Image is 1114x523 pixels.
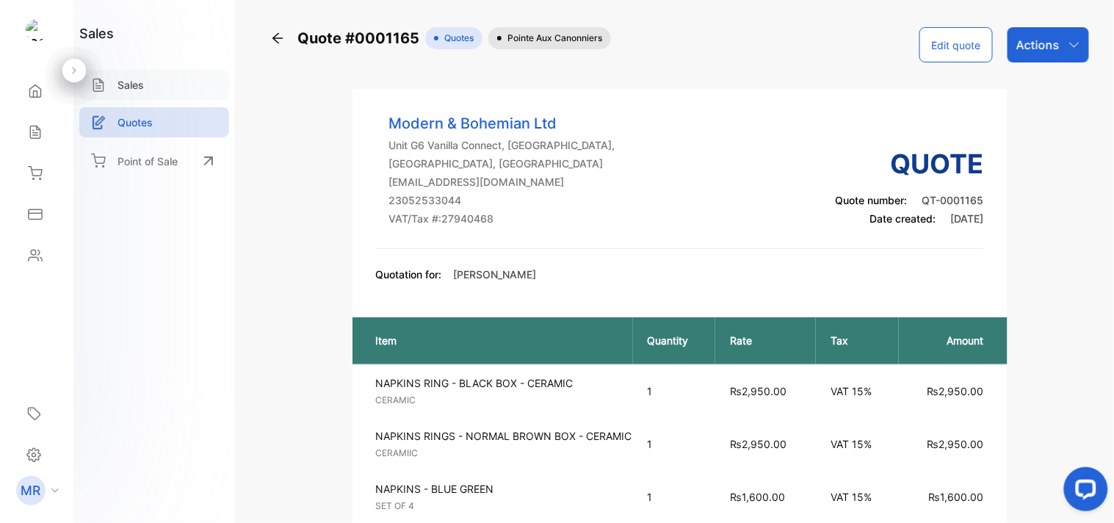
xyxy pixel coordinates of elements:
span: ₨1,600.00 [730,491,785,503]
p: Sales [117,77,144,93]
p: VAT 15% [831,489,884,505]
p: VAT 15% [831,436,884,452]
p: Amount [914,333,984,348]
p: SET OF 4 [376,499,632,513]
p: NAPKINS RING - BLACK BOX - CERAMIC [376,375,632,391]
p: [EMAIL_ADDRESS][DOMAIN_NAME] [389,174,615,190]
span: QT-0001165 [922,194,984,206]
span: ₨2,950.00 [927,385,984,397]
p: Quotes [117,115,153,130]
p: 1 [648,383,701,399]
p: 1 [648,489,701,505]
p: NAPKINS - BLUE GREEN [376,481,632,497]
p: Rate [730,333,801,348]
span: Quote #0001165 [297,27,425,49]
span: Quotes [438,32,474,45]
p: [GEOGRAPHIC_DATA], [GEOGRAPHIC_DATA] [389,156,615,171]
p: Modern & Bohemian Ltd [389,112,615,134]
h3: Quote [836,144,984,184]
p: Quote number: [836,192,984,208]
p: Actions [1016,36,1060,54]
a: Point of Sale [79,145,229,177]
p: 23052533044 [389,192,615,208]
iframe: LiveChat chat widget [1052,461,1114,523]
p: NAPKINS RINGS - NORMAL BROWN BOX - CERAMIC [376,428,632,444]
span: ₨2,950.00 [730,438,786,450]
p: Point of Sale [117,154,178,169]
p: MR [21,481,41,500]
p: Quotation for: [376,267,442,282]
p: CERAMIC [376,394,632,407]
p: Tax [831,333,884,348]
span: ₨1,600.00 [929,491,984,503]
p: CERAMIIC [376,447,632,460]
h1: sales [79,24,114,43]
p: Date created: [836,211,984,226]
span: ₨2,950.00 [730,385,786,397]
span: ₨2,950.00 [927,438,984,450]
img: logo [26,19,48,41]
p: VAT/Tax #: 27940468 [389,211,615,226]
span: Pointe aux Canonniers [502,32,602,45]
p: VAT 15% [831,383,884,399]
p: Quantity [648,333,701,348]
p: 1 [648,436,701,452]
a: Quotes [79,107,229,137]
p: Unit G6 Vanilla Connect, [GEOGRAPHIC_DATA], [389,137,615,153]
span: [DATE] [951,212,984,225]
button: Edit quote [919,27,993,62]
button: Actions [1008,27,1089,62]
p: [PERSON_NAME] [454,267,537,282]
a: Sales [79,70,229,100]
p: Item [376,333,618,348]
